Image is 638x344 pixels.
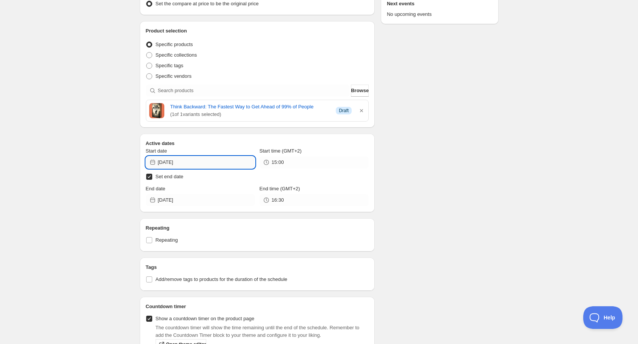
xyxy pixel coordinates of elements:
[146,27,369,35] h2: Product selection
[170,103,330,111] a: Think Backward: The Fastest Way to Get Ahead of 99% of People
[156,42,193,47] span: Specific products
[146,224,369,232] h2: Repeating
[351,87,369,94] span: Browse
[146,264,369,271] h2: Tags
[156,316,255,321] span: Show a countdown timer on the product page
[170,111,330,118] span: ( 1 of 1 variants selected)
[156,52,197,58] span: Specific collections
[146,148,167,154] span: Start date
[387,11,492,18] p: No upcoming events
[146,303,369,310] h2: Countdown timer
[156,1,259,6] span: Set the compare at price to be the original price
[158,85,350,97] input: Search products
[156,73,192,79] span: Specific vendors
[156,174,184,179] span: Set end date
[146,140,369,147] h2: Active dates
[149,103,164,118] img: Cover image of Think Backward: The Fastest Way to Get Ahead of 99% of People by Tyler Andrew Cole...
[156,276,287,282] span: Add/remove tags to products for the duration of the schedule
[260,186,300,191] span: End time (GMT+2)
[260,148,302,154] span: Start time (GMT+2)
[339,108,349,114] span: Draft
[156,237,178,243] span: Repeating
[146,186,165,191] span: End date
[351,85,369,97] button: Browse
[156,324,369,339] p: The countdown timer will show the time remaining until the end of the schedule. Remember to add t...
[583,306,623,329] iframe: Toggle Customer Support
[156,63,184,68] span: Specific tags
